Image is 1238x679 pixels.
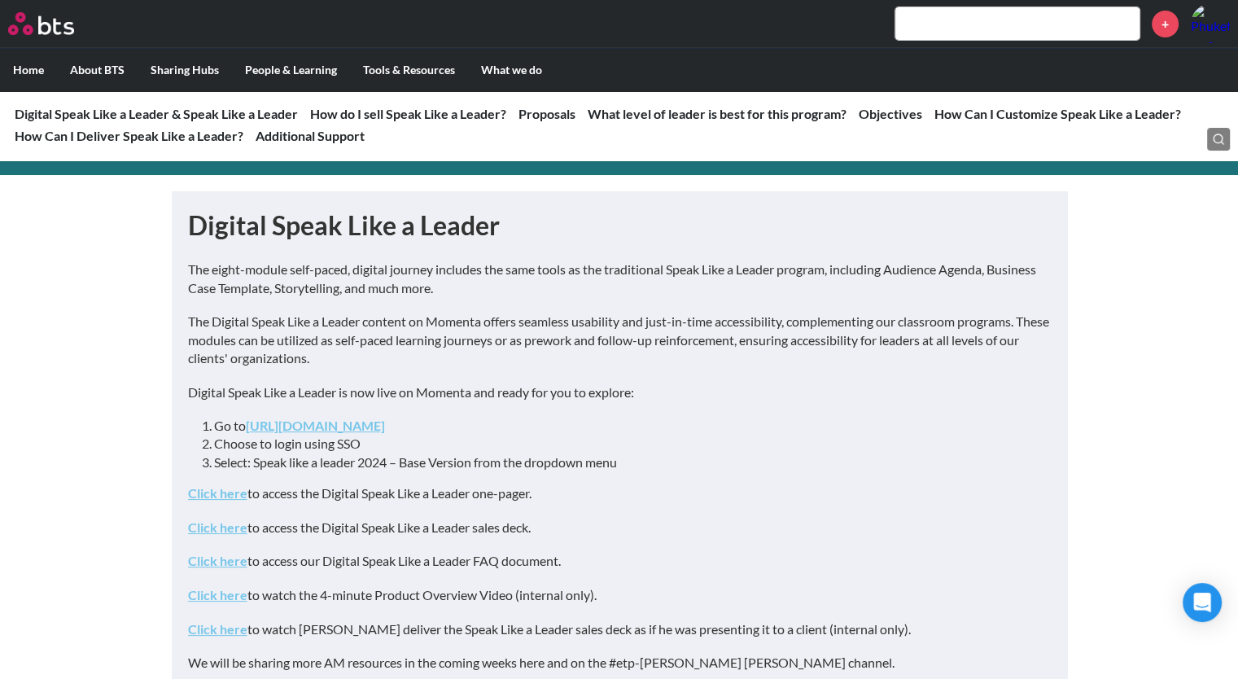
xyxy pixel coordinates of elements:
[138,49,232,91] label: Sharing Hubs
[188,586,1051,604] p: to watch the 4-minute Product Overview Video (internal only).
[859,106,922,121] a: Objectives
[188,208,1051,244] h1: Digital Speak Like a Leader
[350,49,468,91] label: Tools & Resources
[214,417,1038,435] li: Go to
[934,106,1181,121] a: How Can I Customize Speak Like a Leader?
[214,453,1038,471] li: Select: Speak like a leader 2024 – Base Version from the dropdown menu
[15,106,298,121] a: Digital Speak Like a Leader & Speak Like a Leader
[1183,583,1222,622] div: Open Intercom Messenger
[8,12,74,35] img: BTS Logo
[188,621,247,637] a: Click here
[232,49,350,91] label: People & Learning
[256,128,365,143] a: Additional Support
[1191,4,1230,43] img: Phuket Koonmongkon
[188,519,247,535] a: Click here
[588,106,846,121] a: What level of leader is best for this program?
[188,313,1051,367] p: The Digital Speak Like a Leader content on Momenta offers seamless usability and just-in-time acc...
[8,12,104,35] a: Go home
[188,484,1051,502] p: to access the Digital Speak Like a Leader one-pager.
[188,620,1051,638] p: to watch [PERSON_NAME] deliver the Speak Like a Leader sales deck as if he was presenting it to a...
[188,519,1051,537] p: to access the Digital Speak Like a Leader sales deck.
[246,418,385,433] a: [URL][DOMAIN_NAME]
[214,435,1038,453] li: Choose to login using SSO
[1152,11,1179,37] a: +
[310,106,506,121] a: How do I sell Speak Like a Leader?
[188,654,1051,672] p: We will be sharing more AM resources in the coming weeks here and on the #etp-[PERSON_NAME] [PERS...
[1191,4,1230,43] a: Profile
[188,553,247,568] a: Click here
[188,261,1051,297] p: The eight-module self-paced, digital journey includes the same tools as the traditional Speak Lik...
[188,383,1051,401] p: Digital Speak Like a Leader is now live on Momenta and ready for you to explore:
[188,552,1051,570] p: to access our Digital Speak Like a Leader FAQ document.
[468,49,555,91] label: What we do
[57,49,138,91] label: About BTS
[518,106,575,121] a: Proposals
[15,128,243,143] a: How Can I Deliver Speak Like a Leader?
[188,587,247,602] a: Click here
[188,485,247,501] a: Click here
